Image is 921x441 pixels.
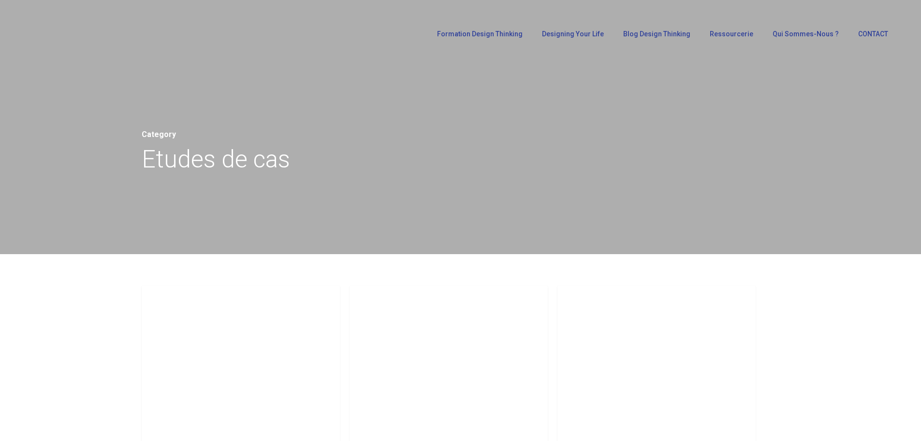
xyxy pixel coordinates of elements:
[710,30,753,38] span: Ressourcerie
[142,142,780,176] h1: Etudes de cas
[773,30,839,38] span: Qui sommes-nous ?
[858,30,888,38] span: CONTACT
[151,295,215,307] a: Etudes de cas
[623,30,690,38] span: Blog Design Thinking
[359,295,423,307] a: Etudes de cas
[618,30,695,37] a: Blog Design Thinking
[567,295,630,307] a: Etudes de cas
[705,30,758,37] a: Ressourcerie
[853,30,893,37] a: CONTACT
[537,30,609,37] a: Designing Your Life
[432,30,527,37] a: Formation Design Thinking
[437,30,523,38] span: Formation Design Thinking
[142,130,176,139] span: Category
[542,30,604,38] span: Designing Your Life
[768,30,844,37] a: Qui sommes-nous ?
